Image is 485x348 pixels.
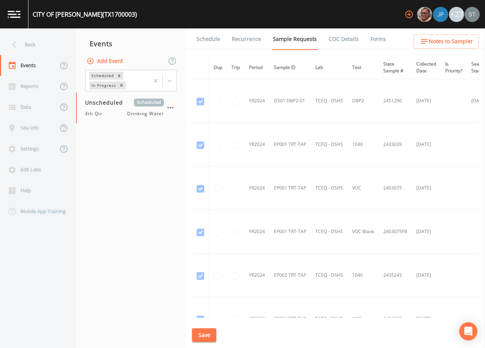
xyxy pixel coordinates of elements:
[244,166,269,210] td: YR2024
[244,79,269,123] td: YR2024
[379,297,412,341] td: 2404860
[311,210,348,254] td: TCEQ - DSHS
[311,297,348,341] td: TCEQ - DSHS
[134,99,164,107] span: Scheduled
[89,82,117,89] div: In Progress
[348,123,379,166] td: 1040
[127,110,164,117] span: Drinking Water
[269,79,311,123] td: DS01 DBP2-01
[115,72,123,80] div: Remove Scheduled
[379,123,412,166] td: 2433039
[33,10,137,19] div: CITY OF [PERSON_NAME] (TX1700003)
[379,254,412,297] td: 2435245
[348,56,379,79] th: Test
[244,297,269,341] td: YR2024
[348,166,379,210] td: VOC
[311,166,348,210] td: TCEQ - DSHS
[429,37,473,46] span: Notes to Sampler
[348,297,379,341] td: VOC
[8,11,20,18] img: logo
[269,210,311,254] td: EP001 TRT-TAP
[414,34,479,49] button: Notes to Sampler
[465,7,480,22] img: cb9926319991c592eb2b4c75d39c237f
[89,72,115,80] div: Scheduled
[311,254,348,297] td: TCEQ - DSHS
[369,28,387,50] a: Forms
[76,34,186,53] div: Events
[117,82,126,89] div: Remove In Progress
[348,254,379,297] td: 1040
[272,28,318,50] a: Sample Requests
[412,254,441,297] td: [DATE]
[412,210,441,254] td: [DATE]
[269,56,311,79] th: Sample ID
[244,210,269,254] td: YR2024
[412,79,441,123] td: [DATE]
[311,79,348,123] td: TCEQ - DSHS
[311,123,348,166] td: TCEQ - DSHS
[269,254,311,297] td: EP002 TRT-TAP
[76,92,186,124] a: UnscheduledScheduled4th QtrDrinking Water
[412,123,441,166] td: [DATE]
[412,166,441,210] td: [DATE]
[348,79,379,123] td: DBP2
[269,123,311,166] td: EP001 TRT-TAP
[379,210,412,254] td: 2403075FB
[449,7,464,22] div: +27
[379,79,412,123] td: 2451290
[85,110,107,117] span: 4th Qtr
[195,28,221,50] a: Schedule
[244,254,269,297] td: YR2024
[417,7,432,22] img: e2d790fa78825a4bb76dcb6ab311d44c
[459,322,477,340] div: Open Intercom Messenger
[85,54,126,68] button: Add Event
[209,56,227,79] th: Dup
[311,56,348,79] th: Lab
[269,166,311,210] td: EP001 TRT-TAP
[192,328,216,342] button: Save
[417,7,433,22] div: Mike Franklin
[269,297,311,341] td: EP002 TRT-TAP
[348,210,379,254] td: VOC Blank
[244,56,269,79] th: Period
[379,56,412,79] th: State Sample #
[379,166,412,210] td: 2403075
[433,7,449,22] div: Joshua gere Paul
[433,7,448,22] img: 41241ef155101aa6d92a04480b0d0000
[227,56,244,79] th: Trip
[412,56,441,79] th: Collected Date
[231,28,262,50] a: Recurrence
[412,297,441,341] td: [DATE]
[85,99,128,107] span: Unscheduled
[441,56,467,79] th: Is Priority?
[244,123,269,166] td: YR2024
[328,28,360,50] a: COC Details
